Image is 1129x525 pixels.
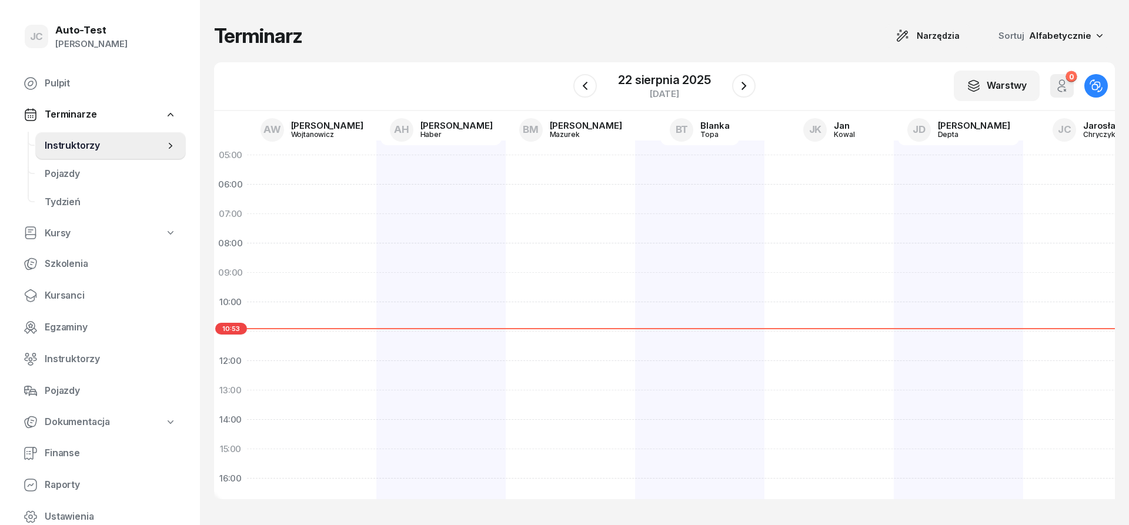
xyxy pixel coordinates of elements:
[45,107,96,122] span: Terminarze
[214,170,247,199] div: 06:00
[660,115,739,145] a: BTBlankaTopa
[214,258,247,287] div: 09:00
[214,464,247,493] div: 16:00
[1058,125,1071,135] span: JC
[263,125,281,135] span: AW
[251,115,373,145] a: AW[PERSON_NAME]Wojtanowicz
[45,320,176,335] span: Egzaminy
[14,69,186,98] a: Pulpit
[45,166,176,182] span: Pojazdy
[214,376,247,405] div: 13:00
[14,345,186,373] a: Instruktorzy
[394,125,409,135] span: AH
[214,405,247,434] div: 14:00
[420,131,477,138] div: Haber
[1029,30,1091,41] span: Alfabetycznie
[14,282,186,310] a: Kursanci
[45,509,176,524] span: Ustawienia
[809,125,822,135] span: JK
[45,414,110,430] span: Dokumentacja
[700,121,729,130] div: Blanka
[938,121,1010,130] div: [PERSON_NAME]
[938,131,994,138] div: Depta
[676,125,689,135] span: BT
[523,125,539,135] span: BM
[618,74,710,86] div: 22 sierpnia 2025
[380,115,502,145] a: AH[PERSON_NAME]Haber
[794,115,864,145] a: JKJanKowal
[214,25,302,46] h1: Terminarz
[214,317,247,346] div: 11:00
[35,188,186,216] a: Tydzień
[214,434,247,464] div: 15:00
[898,115,1020,145] a: JD[PERSON_NAME]Depta
[420,121,493,130] div: [PERSON_NAME]
[45,383,176,399] span: Pojazdy
[214,199,247,229] div: 07:00
[214,493,247,523] div: 17:00
[14,439,186,467] a: Finanse
[55,25,128,35] div: Auto-Test
[55,36,128,52] div: [PERSON_NAME]
[215,323,247,335] span: 10:53
[618,89,710,98] div: [DATE]
[45,195,176,210] span: Tydzień
[1083,121,1123,130] div: Jarosław
[954,71,1040,101] button: Warstwy
[885,24,970,48] button: Narzędzia
[967,78,1027,93] div: Warstwy
[45,226,71,241] span: Kursy
[35,160,186,188] a: Pojazdy
[45,76,176,91] span: Pulpit
[550,121,622,130] div: [PERSON_NAME]
[214,346,247,376] div: 12:00
[913,125,926,135] span: JD
[214,229,247,258] div: 08:00
[291,121,363,130] div: [PERSON_NAME]
[1065,71,1077,82] div: 0
[45,256,176,272] span: Szkolenia
[14,377,186,405] a: Pojazdy
[45,477,176,493] span: Raporty
[998,28,1027,44] span: Sortuj
[700,131,729,138] div: Topa
[45,352,176,367] span: Instruktorzy
[550,131,606,138] div: Mazurek
[1083,131,1123,138] div: Chryczyk
[14,471,186,499] a: Raporty
[45,288,176,303] span: Kursanci
[834,121,854,130] div: Jan
[14,250,186,278] a: Szkolenia
[984,24,1115,48] button: Sortuj Alfabetycznie
[14,220,186,247] a: Kursy
[30,32,44,42] span: JC
[14,313,186,342] a: Egzaminy
[1050,74,1074,98] button: 0
[45,446,176,461] span: Finanse
[14,101,186,128] a: Terminarze
[291,131,348,138] div: Wojtanowicz
[14,409,186,436] a: Dokumentacja
[834,131,854,138] div: Kowal
[917,29,960,43] span: Narzędzia
[214,287,247,317] div: 10:00
[214,141,247,170] div: 05:00
[510,115,632,145] a: BM[PERSON_NAME]Mazurek
[35,132,186,160] a: Instruktorzy
[45,138,165,153] span: Instruktorzy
